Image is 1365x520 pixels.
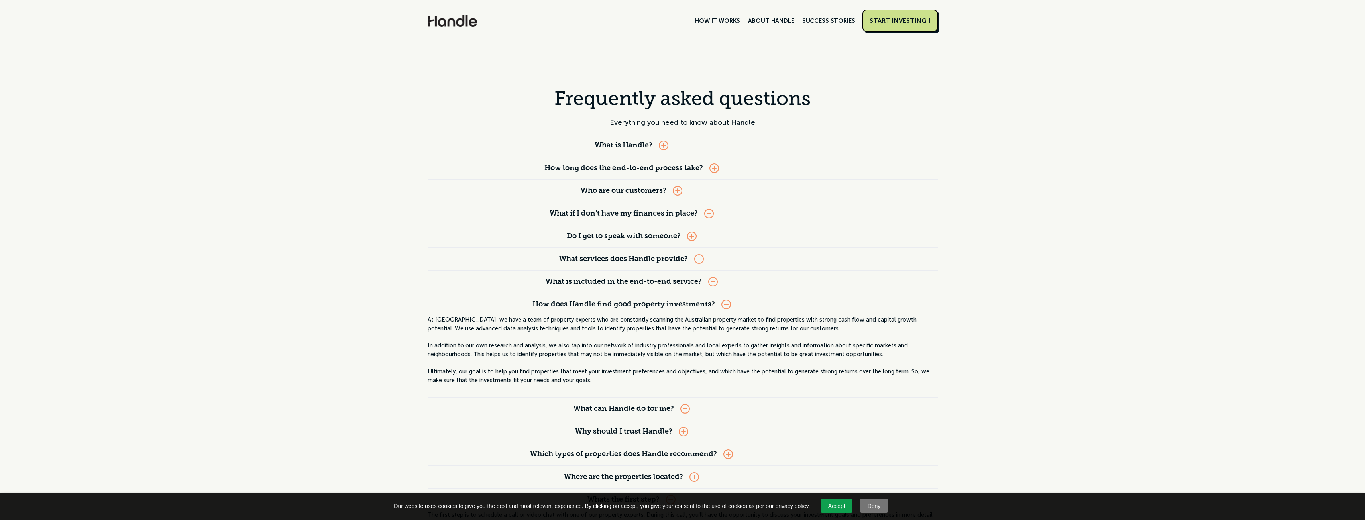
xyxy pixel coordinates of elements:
[530,451,717,458] strong: Which types of properties does Handle recommend?
[821,499,852,513] a: Accept
[546,279,702,286] strong: What is included in the end-to-end service?
[544,165,703,172] strong: How long does the end-to-end process take?
[550,210,698,218] strong: What if I don’t have my finances in place?
[573,406,674,413] strong: What can Handle do for me?
[559,256,688,263] strong: What services does Handle provide?
[394,502,810,510] span: Our website uses cookies to give you the best and most relevant experience. By clicking on accept...
[428,316,938,385] div: At [GEOGRAPHIC_DATA], we have a team of property experts who are constantly scanning the Australi...
[581,188,666,195] strong: Who are our customers?
[575,428,672,436] strong: Why should I trust Handle?
[530,86,836,111] h2: Frequently asked questions
[595,142,652,149] strong: What is Handle?
[532,301,715,308] strong: How does Handle find good property investments?
[691,14,744,27] a: HOW IT WORKS
[744,14,798,27] a: ABOUT HANDLE
[530,117,836,128] div: Everything you need to know about Handle
[870,17,931,25] div: START INVESTING !
[564,474,683,481] strong: Where are the properties located?
[567,233,681,240] strong: Do I get to speak with someone?
[860,499,888,513] a: Deny
[862,10,938,32] a: START INVESTING !
[798,14,859,27] a: SUCCESS STORIES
